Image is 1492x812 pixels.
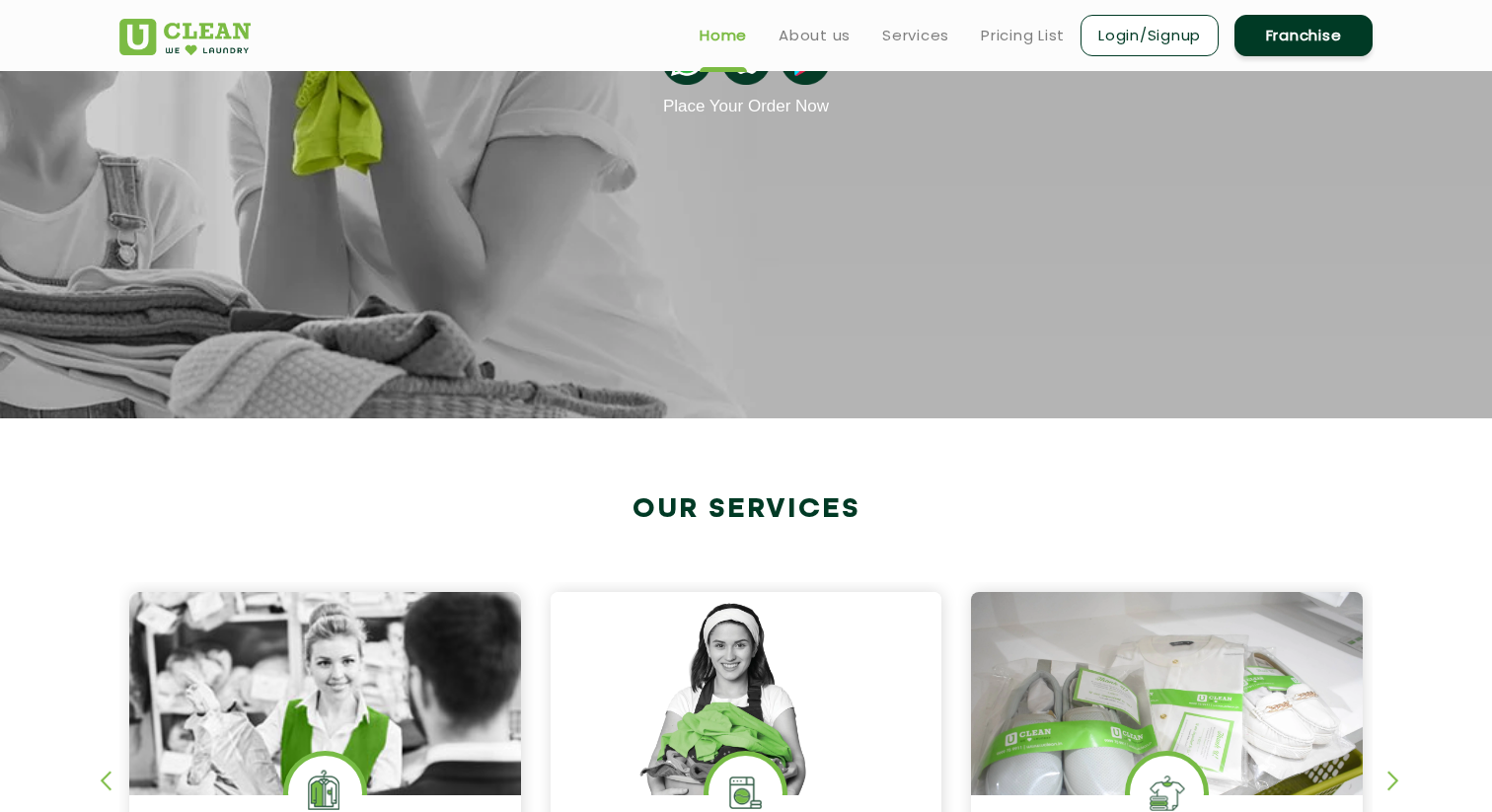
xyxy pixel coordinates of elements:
[663,97,829,116] a: Place Your Order Now
[981,24,1065,47] a: Pricing List
[700,24,747,47] a: Home
[882,24,949,47] a: Services
[119,19,251,55] img: UClean Laundry and Dry Cleaning
[779,24,851,47] a: About us
[1234,15,1373,56] a: Franchise
[119,493,1373,526] h2: Our Services
[1081,15,1219,56] a: Login/Signup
